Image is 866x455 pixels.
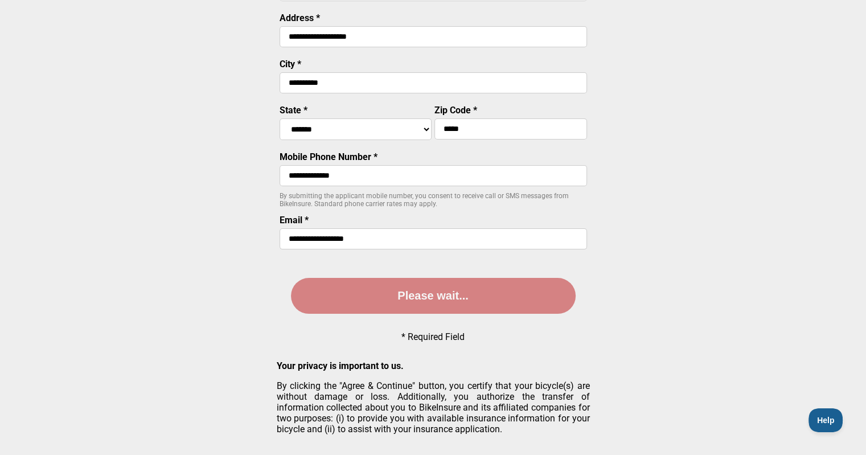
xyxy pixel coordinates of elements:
[280,151,377,162] label: Mobile Phone Number *
[401,331,465,342] p: * Required Field
[434,105,477,116] label: Zip Code *
[280,215,309,226] label: Email *
[277,380,590,434] p: By clicking the "Agree & Continue" button, you certify that your bicycle(s) are without damage or...
[280,59,301,69] label: City *
[277,360,404,371] strong: Your privacy is important to us.
[280,192,587,208] p: By submitting the applicant mobile number, you consent to receive call or SMS messages from BikeI...
[808,408,843,432] iframe: Toggle Customer Support
[280,105,307,116] label: State *
[280,13,320,23] label: Address *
